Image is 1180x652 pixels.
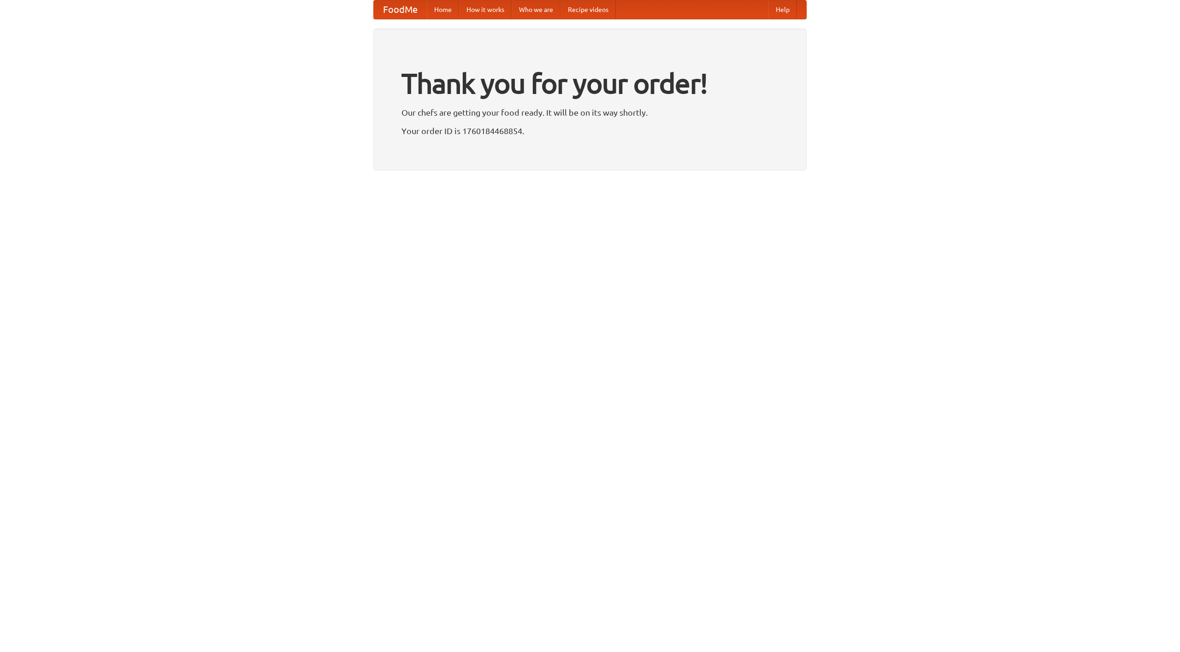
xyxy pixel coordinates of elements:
a: Help [768,0,797,19]
a: FoodMe [374,0,427,19]
a: Who we are [512,0,560,19]
a: Home [427,0,459,19]
h1: Thank you for your order! [401,61,779,106]
p: Our chefs are getting your food ready. It will be on its way shortly. [401,106,779,119]
p: Your order ID is 1760184468854. [401,124,779,138]
a: How it works [459,0,512,19]
a: Recipe videos [560,0,616,19]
